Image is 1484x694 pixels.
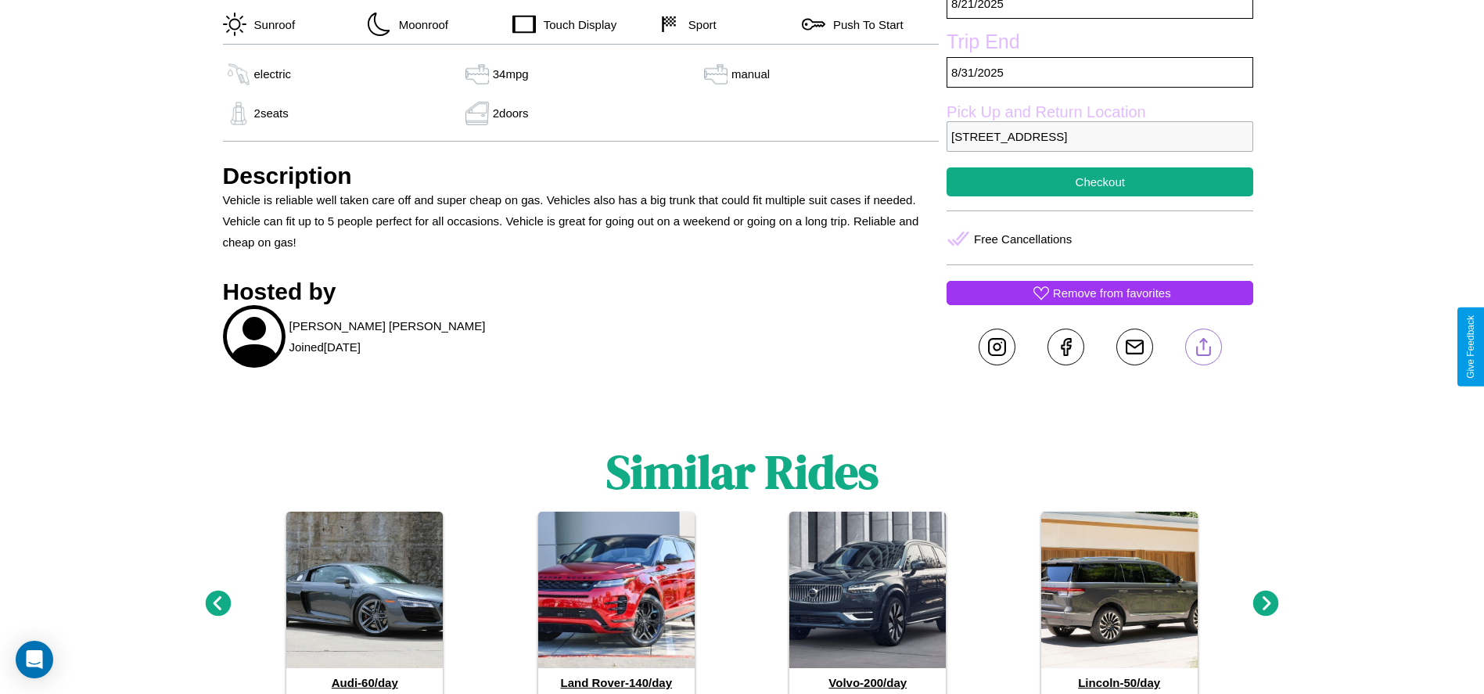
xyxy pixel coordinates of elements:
p: 8 / 31 / 2025 [947,57,1253,88]
label: Pick Up and Return Location [947,103,1253,121]
p: Vehicle is reliable well taken care off and super cheap on gas. Vehicles also has a big trunk tha... [223,189,940,253]
button: Remove from favorites [947,281,1253,305]
img: gas [223,63,254,86]
h3: Hosted by [223,279,940,305]
button: Checkout [947,167,1253,196]
h3: Description [223,163,940,189]
p: Free Cancellations [974,228,1072,250]
p: electric [254,63,292,85]
p: Moonroof [391,14,448,35]
div: Give Feedback [1465,315,1476,379]
p: Joined [DATE] [289,336,361,358]
img: gas [462,102,493,125]
p: Sunroof [246,14,296,35]
p: [STREET_ADDRESS] [947,121,1253,152]
img: gas [223,102,254,125]
p: Touch Display [536,14,616,35]
h1: Similar Rides [606,440,879,504]
img: gas [700,63,731,86]
p: Remove from favorites [1053,282,1171,304]
p: Sport [681,14,717,35]
div: Open Intercom Messenger [16,641,53,678]
p: 2 doors [493,102,529,124]
p: 34 mpg [493,63,529,85]
p: manual [731,63,770,85]
p: [PERSON_NAME] [PERSON_NAME] [289,315,486,336]
label: Trip End [947,31,1253,57]
p: Push To Start [825,14,904,35]
img: gas [462,63,493,86]
p: 2 seats [254,102,289,124]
